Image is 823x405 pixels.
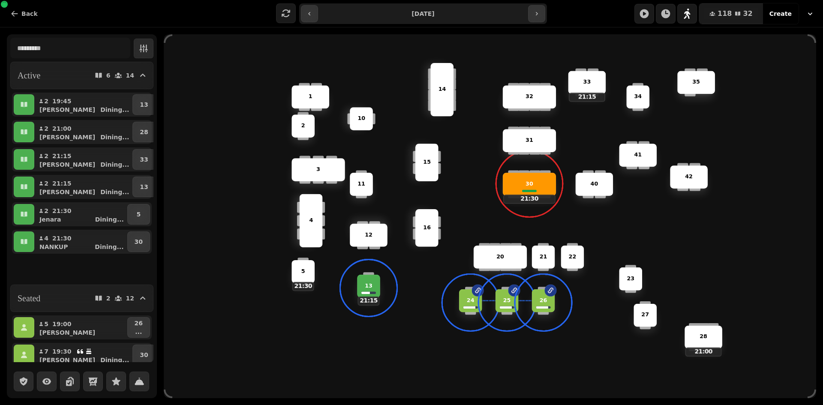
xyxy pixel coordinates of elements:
[52,179,72,188] p: 21:15
[140,100,148,109] p: 13
[52,207,72,215] p: 21:30
[132,122,155,142] button: 28
[39,243,68,251] p: NANKUP
[135,327,143,336] p: ...
[100,105,129,114] p: Dining ...
[126,72,134,78] p: 14
[36,317,126,338] button: 519:00[PERSON_NAME]
[365,282,372,290] p: 13
[496,253,504,261] p: 20
[106,72,111,78] p: 6
[44,234,49,243] p: 4
[52,347,72,356] p: 19:30
[569,253,577,261] p: 22
[100,160,129,169] p: Dining ...
[10,285,153,312] button: Seated212
[140,128,148,136] p: 28
[36,204,126,225] button: 221:30JenaraDining...
[39,133,95,141] p: [PERSON_NAME]
[763,3,799,24] button: Create
[309,216,313,225] p: 4
[39,328,95,337] p: [PERSON_NAME]
[52,124,72,133] p: 21:00
[44,320,49,328] p: 5
[438,85,446,93] p: 14
[100,188,129,196] p: Dining ...
[641,311,649,319] p: 27
[503,297,511,305] p: 25
[36,345,131,365] button: 719:30[PERSON_NAME]Dining...
[44,152,49,160] p: 2
[692,78,700,86] p: 35
[18,292,40,304] h2: Seated
[700,333,707,341] p: 28
[44,97,49,105] p: 2
[18,69,40,81] h2: Active
[357,114,365,123] p: 10
[44,347,49,356] p: 7
[36,231,126,252] button: 421:30NANKUPDining...
[39,105,95,114] p: [PERSON_NAME]
[365,231,372,239] p: 12
[685,173,693,181] p: 42
[132,94,155,115] button: 13
[100,356,129,364] p: Dining ...
[423,158,431,166] p: 15
[526,180,533,188] p: 30
[132,149,155,170] button: 33
[95,215,124,224] p: Dining ...
[137,210,141,219] p: 5
[357,180,365,188] p: 11
[132,345,155,365] button: 30
[140,155,148,164] p: 33
[140,351,148,359] p: 30
[39,356,95,364] p: [PERSON_NAME]
[135,237,143,246] p: 30
[504,195,555,203] p: 21:30
[591,180,598,188] p: 40
[358,297,379,305] p: 21:15
[39,188,95,196] p: [PERSON_NAME]
[743,10,752,17] span: 32
[52,234,72,243] p: 21:30
[526,136,533,144] p: 31
[36,177,131,197] button: 221:15[PERSON_NAME]Dining...
[583,78,591,86] p: 33
[540,297,547,305] p: 26
[39,215,61,224] p: Jenara
[44,179,49,188] p: 2
[44,207,49,215] p: 2
[634,151,642,159] p: 41
[36,149,131,170] button: 221:15[PERSON_NAME]Dining...
[127,231,150,252] button: 30
[36,122,131,142] button: 221:00[PERSON_NAME]Dining...
[36,94,131,115] button: 219:45[PERSON_NAME]Dining...
[569,93,604,101] p: 21:15
[126,295,134,301] p: 12
[127,204,150,225] button: 5
[293,282,313,290] p: 21:30
[95,243,123,251] p: Dining ...
[52,152,72,160] p: 21:15
[540,253,547,261] p: 21
[634,93,642,101] p: 34
[127,317,150,338] button: 26...
[135,319,143,327] p: 26
[52,320,72,328] p: 19:00
[106,295,111,301] p: 2
[52,97,72,105] p: 19:45
[10,62,153,89] button: Active614
[301,122,305,130] p: 2
[686,348,721,356] p: 21:00
[140,183,148,191] p: 13
[316,165,320,174] p: 3
[39,160,95,169] p: [PERSON_NAME]
[526,93,533,101] p: 32
[718,10,732,17] span: 118
[467,297,475,305] p: 24
[3,5,45,22] button: Back
[301,267,305,276] p: 5
[423,224,431,232] p: 16
[100,133,129,141] p: Dining ...
[627,275,634,283] p: 23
